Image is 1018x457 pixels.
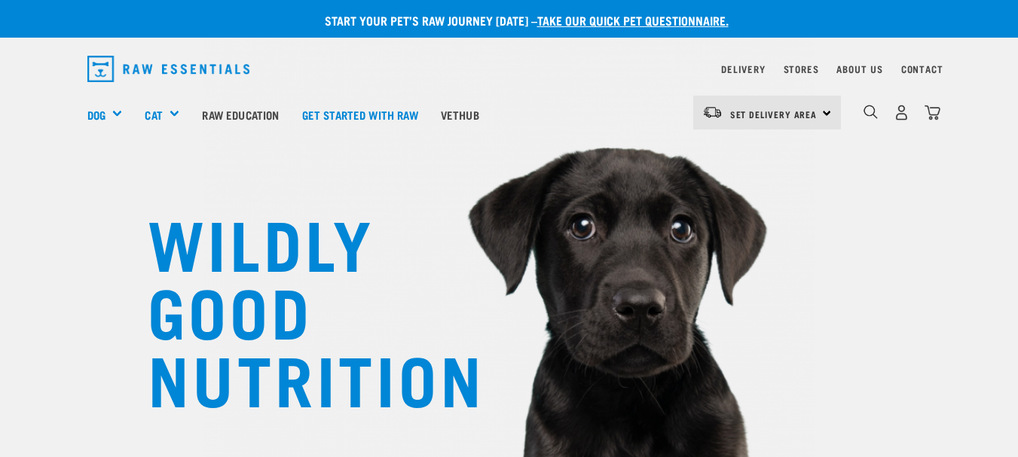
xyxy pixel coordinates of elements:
span: Set Delivery Area [730,111,818,117]
a: Stores [784,66,819,72]
img: van-moving.png [702,105,723,119]
a: Dog [87,106,105,123]
img: Raw Essentials Logo [87,56,250,82]
a: Vethub [430,84,491,145]
h1: WILDLY GOOD NUTRITION [148,207,449,410]
img: user.png [894,105,909,120]
img: home-icon@2x.png [925,105,940,120]
a: Get started with Raw [291,84,430,145]
a: Contact [901,66,943,72]
a: take our quick pet questionnaire. [537,17,729,23]
a: Cat [145,106,162,123]
nav: dropdown navigation [75,50,943,88]
img: home-icon-1@2x.png [864,105,878,119]
a: About Us [836,66,882,72]
a: Delivery [721,66,765,72]
a: Raw Education [191,84,290,145]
